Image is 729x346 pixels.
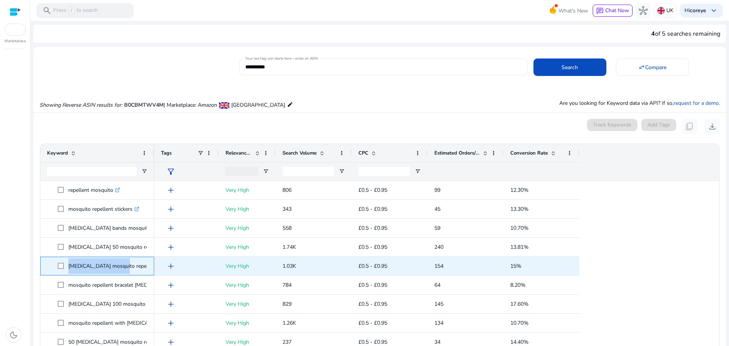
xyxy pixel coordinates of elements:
span: £0.5 - £0.95 [358,262,387,270]
span: Chat Now [605,7,629,14]
p: Marketplace [5,38,26,44]
p: Very High [226,315,269,331]
span: £0.5 - £0.95 [358,281,387,289]
span: 784 [282,281,292,289]
span: 134 [434,319,443,327]
span: £0.5 - £0.95 [358,319,387,327]
span: add [166,205,175,214]
p: [MEDICAL_DATA] bands mosquito repellent [68,220,180,236]
span: 59 [434,224,440,232]
span: 1.74K [282,243,296,251]
span: [GEOGRAPHIC_DATA] [231,101,285,109]
p: Very High [226,258,269,274]
span: dark_mode [9,330,18,340]
span: Conversion Rate [510,150,548,156]
p: Very High [226,182,269,198]
span: hub [639,6,648,15]
i: Showing Reverse ASIN results for: [39,101,122,109]
span: Keyword [47,150,68,156]
span: 45 [434,205,440,213]
span: £0.5 - £0.95 [358,300,387,308]
span: 10.70% [510,319,529,327]
p: Hi [685,8,706,13]
span: 13.30% [510,205,529,213]
span: 34 [434,338,440,346]
p: UK [666,4,674,17]
span: 558 [282,224,292,232]
button: download [705,119,720,134]
span: £0.5 - £0.95 [358,224,387,232]
span: 64 [434,281,440,289]
span: £0.5 - £0.95 [358,205,387,213]
span: £0.5 - £0.95 [358,186,387,194]
p: Press to search [53,6,98,15]
button: Open Filter Menu [141,168,147,174]
span: 8.20% [510,281,525,289]
p: Very High [226,277,269,293]
mat-icon: edit [287,100,293,109]
span: chat [596,7,604,15]
span: | Marketplace: Amazon [164,101,217,109]
p: mosquito repellent with [MEDICAL_DATA] [68,315,176,331]
span: add [166,262,175,271]
span: 806 [282,186,292,194]
span: add [166,319,175,328]
span: Tags [161,150,172,156]
p: Are you looking for Keyword data via API? If so, . [559,99,720,107]
span: / [68,6,75,15]
span: Search [562,63,578,71]
p: [MEDICAL_DATA] 100 mosquito repellent [68,296,175,312]
a: request for a demo [674,100,719,107]
mat-icon: swap_horiz [638,64,645,71]
span: 343 [282,205,292,213]
p: Very High [226,239,269,255]
p: mosquito repellent stickers [68,201,139,217]
span: 240 [434,243,443,251]
span: add [166,243,175,252]
button: Search [533,58,606,76]
p: Very High [226,296,269,312]
span: Search Volume [282,150,317,156]
span: add [166,281,175,290]
span: CPC [358,150,368,156]
span: download [708,122,717,131]
span: 13.81% [510,243,529,251]
span: 10.70% [510,224,529,232]
span: 12.30% [510,186,529,194]
button: Compare [616,58,689,76]
div: of 5 searches remaining [651,29,720,38]
input: Keyword Filter Input [47,167,137,176]
span: B0CBMTWV4M [124,101,164,109]
span: £0.5 - £0.95 [358,338,387,346]
span: What's New [559,4,588,17]
span: keyboard_arrow_down [709,6,718,15]
input: CPC Filter Input [358,167,410,176]
button: Open Filter Menu [415,168,421,174]
span: 1.26K [282,319,296,327]
span: 145 [434,300,443,308]
span: Compare [645,63,666,71]
span: Estimated Orders/Month [434,150,480,156]
span: 15% [510,262,521,270]
button: chatChat Now [593,5,633,17]
img: uk.svg [657,7,665,14]
p: Very High [226,201,269,217]
p: repellent mosquito [68,182,120,198]
span: add [166,186,175,195]
p: [MEDICAL_DATA] 50 mosquito repellent [68,239,172,255]
span: 99 [434,186,440,194]
span: add [166,224,175,233]
span: filter_alt [166,167,175,176]
button: Open Filter Menu [339,168,345,174]
button: Open Filter Menu [263,168,269,174]
mat-label: Your next big win starts here—enter an ASIN [245,56,318,61]
span: 237 [282,338,292,346]
p: [MEDICAL_DATA] mosquito repellent spray [68,258,178,274]
span: 4 [651,30,655,38]
b: coreye [690,7,706,14]
span: add [166,300,175,309]
button: hub [636,3,651,18]
input: Search Volume Filter Input [282,167,334,176]
p: mosquito repellent bracelet [MEDICAL_DATA] [68,277,184,293]
span: Relevance Score [226,150,252,156]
